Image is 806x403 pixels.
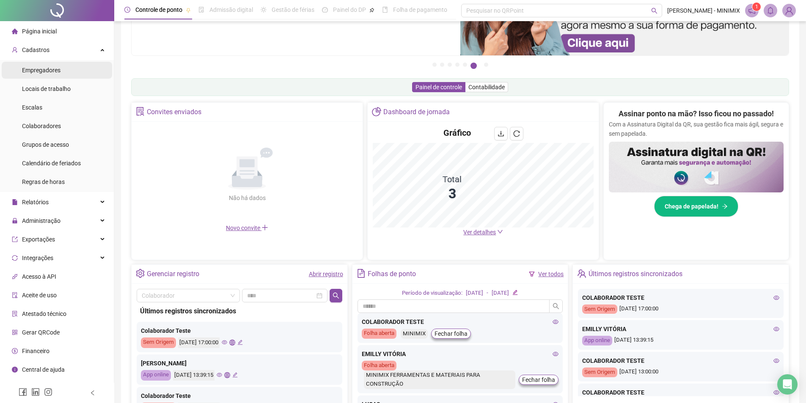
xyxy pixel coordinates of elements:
[124,7,130,13] span: clock-circle
[393,6,447,13] span: Folha de pagamento
[22,236,55,243] span: Exportações
[582,304,617,314] div: Sem Origem
[198,7,204,13] span: file-done
[141,370,171,381] div: App online
[232,372,238,378] span: edit
[665,202,718,211] span: Chega de papelada!
[777,374,798,395] div: Open Intercom Messenger
[722,203,728,209] span: arrow-right
[455,63,459,67] button: 4
[22,348,50,354] span: Financeiro
[173,370,215,381] div: [DATE] 13:39:15
[443,127,471,139] h4: Gráfico
[229,340,235,345] span: global
[217,372,222,378] span: eye
[431,329,471,339] button: Fechar folha
[582,356,779,365] div: COLABORADOR TESTE
[522,375,555,384] span: Fechar folha
[582,367,779,377] div: [DATE] 13:00:00
[553,351,558,357] span: eye
[773,358,779,364] span: eye
[484,63,488,67] button: 7
[147,267,199,281] div: Gerenciar registro
[12,274,18,280] span: api
[147,105,201,119] div: Convites enviados
[141,391,338,400] div: Colaborador Teste
[487,289,488,298] div: -
[19,388,27,396] span: facebook
[22,292,57,299] span: Aceite de uso
[12,255,18,261] span: sync
[783,4,795,17] img: 94444
[582,336,779,345] div: [DATE] 13:39:15
[22,104,42,111] span: Escalas
[553,303,559,310] span: search
[609,120,784,138] p: Com a Assinatura Digital da QR, sua gestão fica mais ágil, segura e sem papelada.
[538,271,564,277] a: Ver todos
[362,361,396,370] div: Folha aberta
[22,85,71,92] span: Locais de trabalho
[12,199,18,205] span: file
[440,63,444,67] button: 2
[654,196,738,217] button: Chega de papelada!
[589,267,682,281] div: Últimos registros sincronizados
[773,389,779,395] span: eye
[577,269,586,278] span: team
[12,47,18,53] span: user-add
[209,6,253,13] span: Admissão digital
[22,255,53,261] span: Integrações
[667,6,740,15] span: [PERSON_NAME] - MINIMIX
[463,63,467,67] button: 5
[582,336,612,345] div: App online
[22,366,65,373] span: Central de ajuda
[773,295,779,301] span: eye
[322,7,328,13] span: dashboard
[178,337,220,348] div: [DATE] 17:00:00
[470,63,477,69] button: 6
[748,7,756,14] span: notification
[226,225,268,231] span: Novo convite
[333,6,366,13] span: Painel do DP
[752,3,761,11] sup: 1
[364,370,516,389] div: MINIMIX FERRAMENTAS E MATERIAIS PARA CONSTRUÇÃO
[773,326,779,332] span: eye
[222,340,227,345] span: eye
[767,7,774,14] span: bell
[362,317,559,326] div: COLABORADOR TESTE
[22,160,81,167] span: Calendário de feriados
[135,6,182,13] span: Controle de ponto
[22,310,66,317] span: Atestado técnico
[357,269,366,278] span: file-text
[466,289,483,298] div: [DATE]
[12,311,18,317] span: solution
[553,319,558,325] span: eye
[497,229,503,235] span: down
[186,8,191,13] span: pushpin
[12,236,18,242] span: export
[582,324,779,334] div: EMILLY VITÓRIA
[22,67,61,74] span: Empregadores
[468,84,505,90] span: Contabilidade
[619,108,774,120] h2: Assinar ponto na mão? Isso ficou no passado!
[22,199,49,206] span: Relatórios
[141,359,338,368] div: [PERSON_NAME]
[12,28,18,34] span: home
[22,123,61,129] span: Colaboradores
[22,141,69,148] span: Grupos de acesso
[402,289,462,298] div: Período de visualização:
[368,267,416,281] div: Folhas de ponto
[12,329,18,335] span: qrcode
[582,388,779,397] div: COLABORADOR TESTE
[529,271,535,277] span: filter
[492,289,509,298] div: [DATE]
[136,107,145,116] span: solution
[372,107,381,116] span: pie-chart
[90,390,96,396] span: left
[383,105,450,119] div: Dashboard de jornada
[498,130,504,137] span: download
[140,306,339,316] div: Últimos registros sincronizados
[519,375,558,385] button: Fechar folha
[401,329,428,339] div: MINIMIX
[369,8,374,13] span: pushpin
[755,4,758,10] span: 1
